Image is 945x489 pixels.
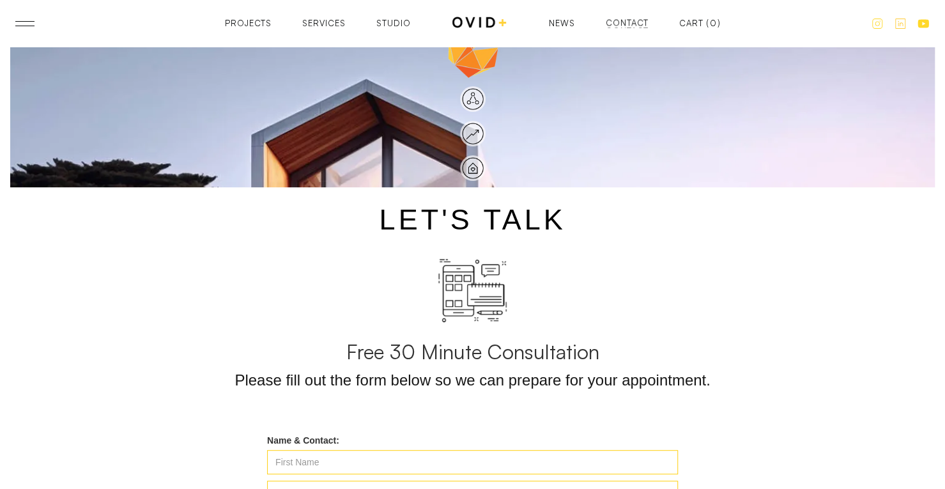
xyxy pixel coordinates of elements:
[267,434,678,447] label: Name & Contact:
[225,19,272,27] a: Projects
[302,19,346,27] a: Services
[606,27,649,35] div: Contact
[679,19,703,27] div: Cart
[549,19,575,27] a: News
[679,19,721,27] a: Open empty cart
[376,202,569,237] div: let's talk
[606,19,649,27] div: Contact
[346,339,599,364] h3: Free 30 Minute Consultation
[267,450,678,474] input: First Name
[710,19,717,27] div: 0
[234,366,710,421] p: Please fill out the form below so we can prepare for your appointment. ‍
[606,19,649,27] a: ContactContact
[376,19,411,27] a: Studio
[706,19,709,27] div: (
[718,19,721,27] div: )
